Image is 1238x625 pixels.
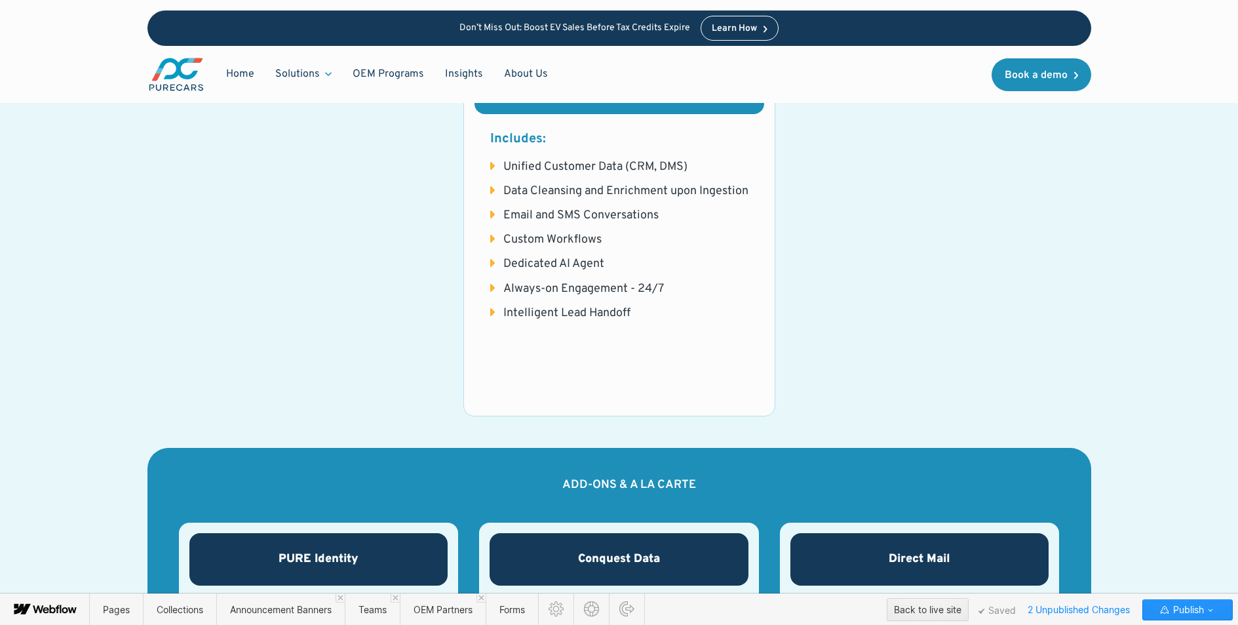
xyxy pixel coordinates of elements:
[103,604,130,615] span: Pages
[562,479,696,491] div: ADD-ONS & A LA CARTE
[435,62,493,87] a: Insights
[490,340,748,358] p: ‍
[1142,599,1233,620] button: Publish
[490,131,546,148] strong: Includes:
[578,552,660,567] h3: Conquest Data
[230,604,332,615] span: Announcement Banners
[889,552,950,567] h3: Direct Mail
[992,58,1091,91] a: Book a demo
[490,207,748,224] li: Email and SMS Conversations
[1005,70,1068,81] div: Book a demo
[147,56,205,92] a: main
[414,604,473,615] span: OEM Partners
[978,608,1016,615] span: Saved
[894,600,961,620] div: Back to live site
[499,604,525,615] span: Forms
[275,67,320,81] div: Solutions
[701,16,779,41] a: Learn How
[1170,600,1204,620] span: Publish
[358,604,387,615] span: Teams
[490,159,748,175] li: Unified Customer Data (CRM, DMS)
[279,552,358,567] h3: PURE Identity
[493,62,558,87] a: About Us
[490,321,748,340] p: ‍
[459,23,690,34] p: Don’t Miss Out: Boost EV Sales Before Tax Credits Expire
[1022,599,1136,620] span: 2 Unpublished Changes
[490,256,748,272] li: Dedicated AI Agent
[342,62,435,87] a: OEM Programs
[265,62,342,87] div: Solutions
[216,62,265,87] a: Home
[391,594,400,603] a: Close 'Teams' tab
[490,232,748,248] li: Custom Workflows
[490,183,748,199] li: Data Cleansing and Enrichment upon Ingestion
[147,56,205,92] img: purecars logo
[712,24,757,33] div: Learn How
[490,130,748,148] p: ‍
[336,594,345,603] a: Close 'Announcement Banners' tab
[887,598,969,621] button: Back to live site
[476,594,486,603] a: Close 'OEM Partners' tab
[490,305,748,321] li: Intelligent Lead Handoff
[490,281,748,297] li: Always-on Engagement - 24/7
[157,604,203,615] span: Collections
